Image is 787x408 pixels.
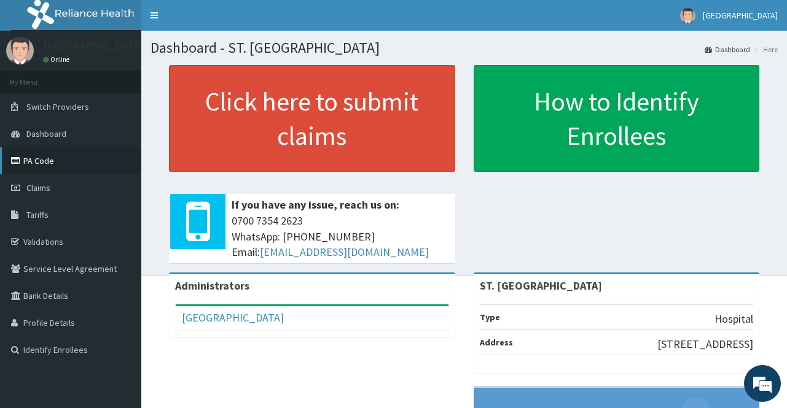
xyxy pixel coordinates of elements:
[715,311,753,327] p: Hospital
[680,8,695,23] img: User Image
[6,37,34,64] img: User Image
[26,128,66,139] span: Dashboard
[169,65,455,172] a: Click here to submit claims
[151,40,778,56] h1: Dashboard - ST. [GEOGRAPHIC_DATA]
[26,209,49,220] span: Tariffs
[474,65,760,172] a: How to Identify Enrollees
[657,336,753,352] p: [STREET_ADDRESS]
[43,40,144,51] p: [GEOGRAPHIC_DATA]
[480,337,513,348] b: Address
[43,55,72,64] a: Online
[705,44,750,55] a: Dashboard
[26,182,50,193] span: Claims
[26,101,89,112] span: Switch Providers
[480,279,602,293] strong: ST. [GEOGRAPHIC_DATA]
[182,310,284,325] a: [GEOGRAPHIC_DATA]
[751,44,778,55] li: Here
[175,279,249,293] b: Administrators
[480,312,500,323] b: Type
[260,245,429,259] a: [EMAIL_ADDRESS][DOMAIN_NAME]
[703,10,778,21] span: [GEOGRAPHIC_DATA]
[232,198,399,212] b: If you have any issue, reach us on:
[232,213,449,260] span: 0700 7354 2623 WhatsApp: [PHONE_NUMBER] Email:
